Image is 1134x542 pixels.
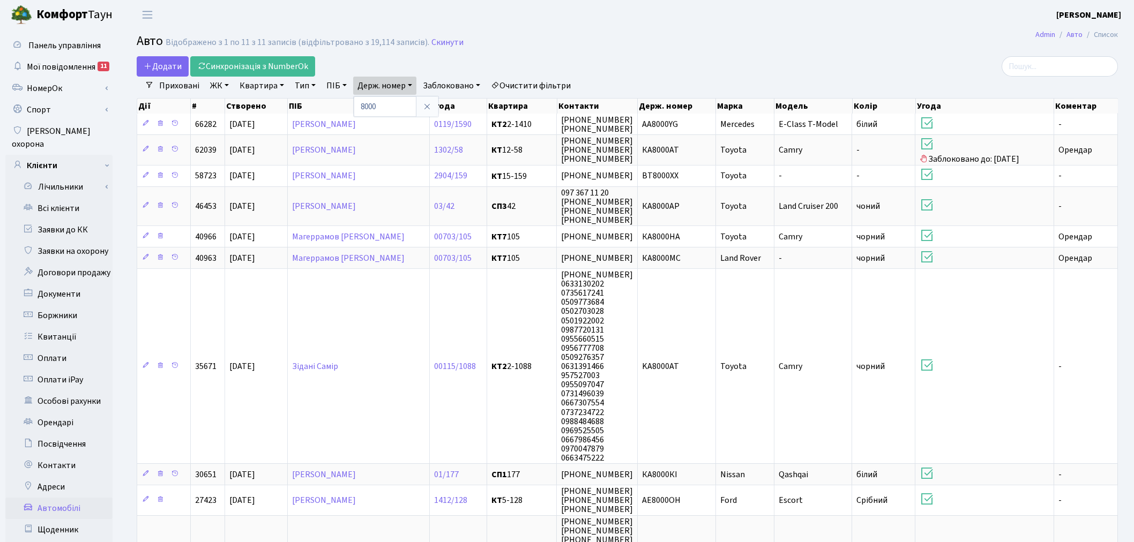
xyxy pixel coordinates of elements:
[288,99,430,114] th: ПІБ
[290,77,320,95] a: Тип
[856,144,860,156] span: -
[5,433,113,455] a: Посвідчення
[5,348,113,369] a: Оплати
[491,470,553,479] span: 177
[155,77,204,95] a: Приховані
[195,360,217,372] span: 35671
[134,6,161,24] button: Переключити навігацію
[1058,144,1092,156] span: Орендар
[434,252,472,264] a: 00703/105
[229,200,255,212] span: [DATE]
[292,231,405,243] a: Магеррамов [PERSON_NAME]
[642,469,677,480] span: КА8000КІ
[561,135,633,165] span: [PHONE_NUMBER] [PHONE_NUMBER] [PHONE_NUMBER]
[916,99,1055,114] th: Угода
[856,231,885,243] span: чорний
[1058,252,1092,264] span: Орендар
[434,170,467,182] a: 2904/159
[487,99,557,114] th: Квартира
[856,170,860,182] span: -
[491,118,507,130] b: КТ2
[779,200,838,212] span: Land Cruiser 200
[431,37,464,48] a: Скинути
[561,170,633,182] span: [PHONE_NUMBER]
[292,144,356,156] a: [PERSON_NAME]
[190,56,315,77] a: Синхронізація з NumberOk
[642,144,679,156] span: КА8000АТ
[5,305,113,326] a: Боржники
[561,231,633,243] span: [PHONE_NUMBER]
[292,170,356,182] a: [PERSON_NAME]
[434,200,454,212] a: 03/42
[166,37,429,48] div: Відображено з 1 по 11 з 11 записів (відфільтровано з 19,114 записів).
[1058,469,1062,480] span: -
[487,77,575,95] a: Очистити фільтри
[5,262,113,283] a: Договори продажу
[856,118,877,130] span: білий
[779,469,808,480] span: Qashqai
[434,494,467,506] a: 1412/128
[5,198,113,219] a: Всі клієнти
[720,360,747,372] span: Toyota
[5,155,113,176] a: Клієнти
[720,494,737,506] span: Ford
[491,144,502,156] b: КТ
[638,99,716,114] th: Держ. номер
[491,254,553,262] span: 105
[434,469,459,480] a: 01/177
[856,494,887,506] span: Срібний
[434,144,463,156] a: 1302/58
[195,144,217,156] span: 62039
[5,369,113,390] a: Оплати iPay
[1056,9,1121,21] a: [PERSON_NAME]
[195,231,217,243] span: 40966
[5,326,113,348] a: Квитанції
[491,362,553,371] span: 2-1088
[716,99,774,114] th: Марка
[779,494,803,506] span: Escort
[36,6,88,23] b: Комфорт
[779,118,838,130] span: E-Class T-Model
[779,360,802,372] span: Camry
[491,496,553,505] span: 5-128
[292,200,356,212] a: [PERSON_NAME]
[434,118,472,130] a: 0119/1590
[856,200,880,212] span: чоний
[5,56,113,78] a: Мої повідомлення11
[5,283,113,305] a: Документи
[229,231,255,243] span: [DATE]
[720,144,747,156] span: Toyota
[774,99,852,114] th: Модель
[779,170,782,182] span: -
[856,360,885,372] span: чорний
[491,360,507,372] b: КТ2
[1035,29,1055,40] a: Admin
[720,469,745,480] span: Nissan
[1058,494,1062,506] span: -
[225,99,288,114] th: Створено
[5,476,113,498] a: Адреси
[720,252,761,264] span: Land Rover
[491,200,507,212] b: СП3
[430,99,487,114] th: Угода
[1058,360,1062,372] span: -
[206,77,233,95] a: ЖК
[856,252,885,264] span: чорний
[561,187,633,226] span: 097 367 11 20 [PHONE_NUMBER] [PHONE_NUMBER] [PHONE_NUMBER]
[1058,118,1062,130] span: -
[779,231,802,243] span: Camry
[5,412,113,433] a: Орендарі
[5,390,113,412] a: Особові рахунки
[5,78,113,99] a: НомерОк
[561,269,633,464] span: [PHONE_NUMBER] 0633130202 0735617241 0509773684 0502703028 0501922002 0987720131 0955660515 09567...
[322,77,351,95] a: ПІБ
[856,469,877,480] span: білий
[27,61,95,73] span: Мої повідомлення
[491,231,507,243] b: КТ7
[491,494,502,506] b: КТ
[434,231,472,243] a: 00703/105
[779,144,802,156] span: Camry
[144,61,182,72] span: Додати
[642,118,678,130] span: AA8000YG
